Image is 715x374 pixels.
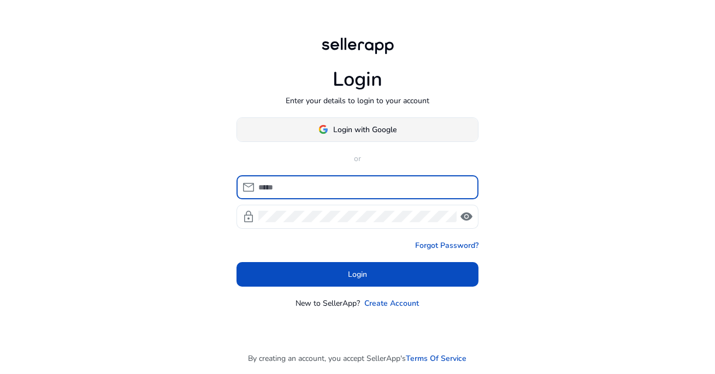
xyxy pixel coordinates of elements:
[242,181,255,194] span: mail
[348,269,367,280] span: Login
[296,298,361,309] p: New to SellerApp?
[333,68,382,91] h1: Login
[415,240,478,251] a: Forgot Password?
[286,95,429,106] p: Enter your details to login to your account
[237,262,478,287] button: Login
[242,210,255,223] span: lock
[334,124,397,135] span: Login with Google
[406,353,467,364] a: Terms Of Service
[460,210,473,223] span: visibility
[318,124,328,134] img: google-logo.svg
[365,298,419,309] a: Create Account
[237,153,478,164] p: or
[237,117,478,142] button: Login with Google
